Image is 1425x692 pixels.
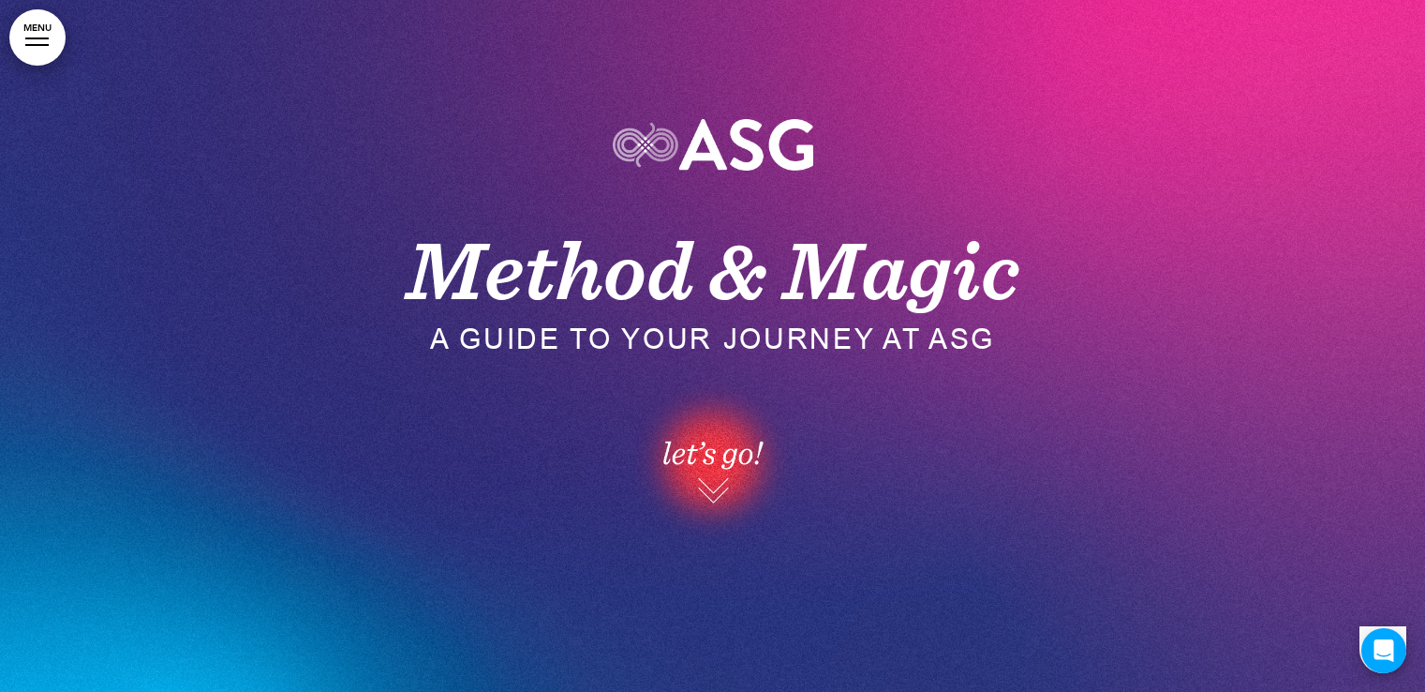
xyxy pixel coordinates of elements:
[1361,628,1406,673] div: Open Intercom Messenger
[9,9,66,66] a: MENU
[430,321,995,358] span: A guide to your journey aT ASG
[613,119,813,171] img: 1744914410553-ASGWHITELogoArt.png
[633,382,792,540] img: 1750448931126-ASG-HB_LetsGoButton-V1.png
[406,218,1020,320] span: Method & Magic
